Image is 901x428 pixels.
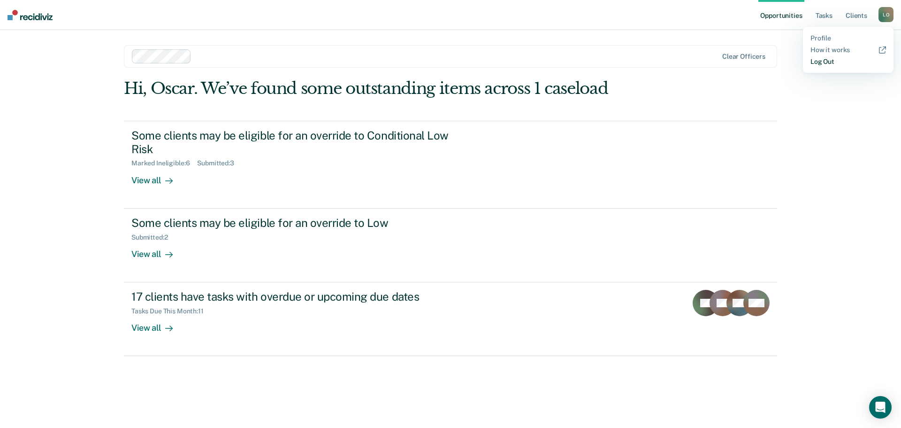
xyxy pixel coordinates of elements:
div: Marked Ineligible : 6 [131,159,197,167]
div: Clear officers [722,53,765,61]
div: View all [131,315,184,334]
div: 17 clients have tasks with overdue or upcoming due dates [131,290,461,303]
div: Open Intercom Messenger [869,396,892,419]
div: View all [131,167,184,186]
div: L O [878,7,893,22]
div: Submitted : 2 [131,233,176,241]
div: Hi, Oscar. We’ve found some outstanding items across 1 caseload [124,79,647,98]
div: Tasks Due This Month : 11 [131,307,211,315]
div: Some clients may be eligible for an override to Conditional Low Risk [131,129,461,156]
a: Profile [810,34,886,42]
div: View all [131,241,184,259]
button: LO [878,7,893,22]
div: Some clients may be eligible for an override to Low [131,216,461,230]
a: Some clients may be eligible for an override to LowSubmitted:2View all [124,209,777,282]
a: Log Out [810,58,886,66]
a: 17 clients have tasks with overdue or upcoming due datesTasks Due This Month:11View all [124,282,777,356]
div: Submitted : 3 [197,159,242,167]
img: Recidiviz [8,10,53,20]
a: How it works [810,46,886,54]
a: Some clients may be eligible for an override to Conditional Low RiskMarked Ineligible:6Submitted:... [124,121,777,209]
